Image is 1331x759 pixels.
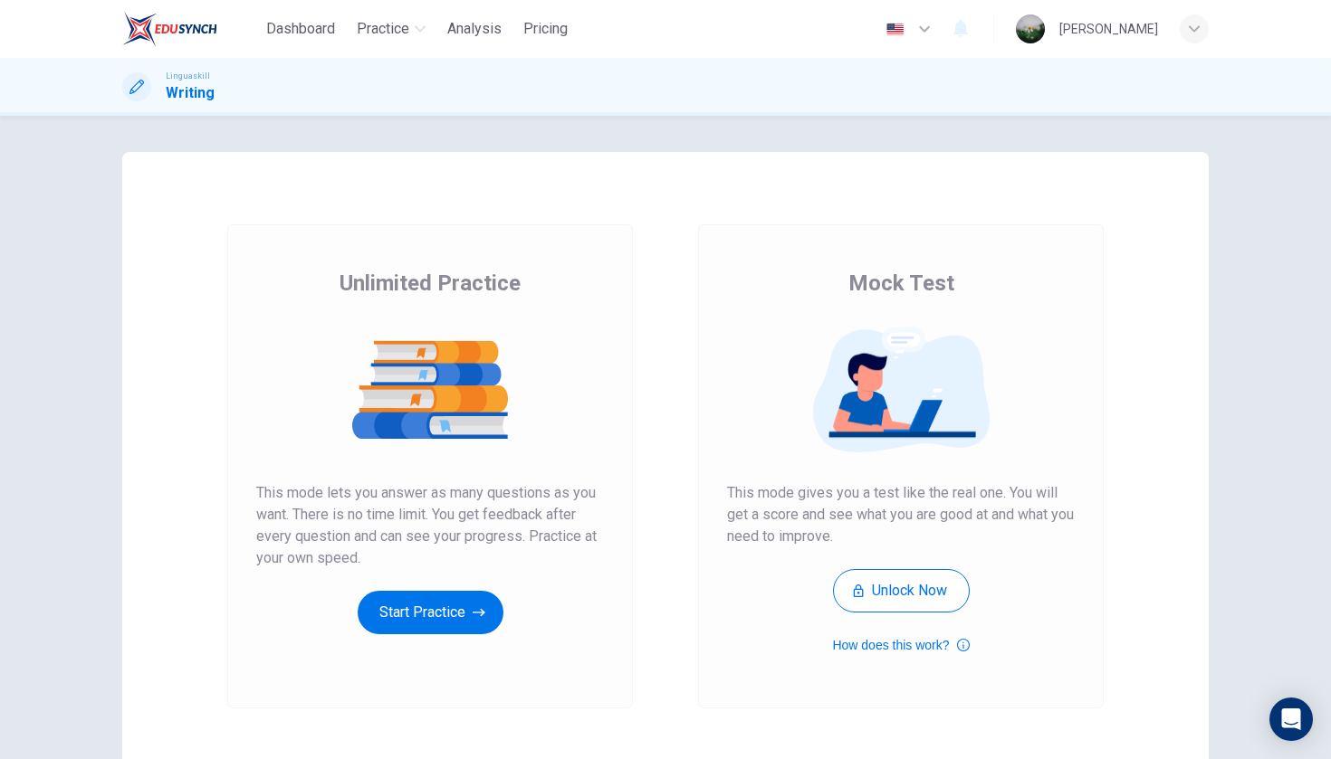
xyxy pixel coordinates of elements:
img: en [884,23,906,36]
a: EduSynch logo [122,11,259,47]
button: Dashboard [259,13,342,45]
button: Practice [350,13,433,45]
span: Linguaskill [166,70,210,82]
button: Start Practice [358,591,503,634]
h1: Writing [166,82,215,104]
div: [PERSON_NAME] [1059,18,1158,40]
button: Analysis [440,13,509,45]
button: Unlock Now [833,569,970,612]
button: Pricing [516,13,575,45]
span: Dashboard [266,18,335,40]
span: Unlimited Practice [340,269,521,298]
span: Pricing [523,18,568,40]
span: Mock Test [848,269,954,298]
span: This mode lets you answer as many questions as you want. There is no time limit. You get feedback... [256,482,604,569]
button: How does this work? [832,634,969,656]
span: This mode gives you a test like the real one. You will get a score and see what you are good at a... [727,482,1075,547]
span: Analysis [447,18,502,40]
img: Profile picture [1016,14,1045,43]
img: EduSynch logo [122,11,217,47]
span: Practice [357,18,409,40]
div: Open Intercom Messenger [1269,697,1313,741]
